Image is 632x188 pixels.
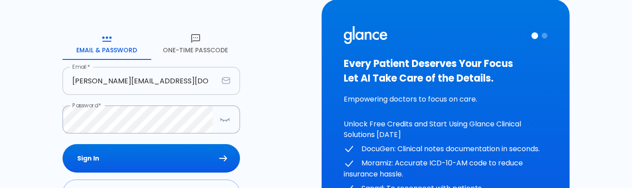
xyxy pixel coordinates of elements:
[72,63,90,70] label: Email
[344,158,548,180] p: Moramiz: Accurate ICD-10-AM code to reduce insurance hassle.
[63,67,218,95] input: dr.ahmed@clinic.com
[63,28,151,60] button: Email & Password
[151,28,240,60] button: One-Time Passcode
[344,119,548,140] p: Unlock Free Credits and Start Using Glance Clinical Solutions [DATE]
[344,56,548,86] h3: Every Patient Deserves Your Focus Let AI Take Care of the Details.
[72,102,101,109] label: Password
[63,144,240,173] button: Sign In
[344,94,548,105] p: Empowering doctors to focus on care.
[344,144,548,155] p: DocuGen: Clinical notes documentation in seconds.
